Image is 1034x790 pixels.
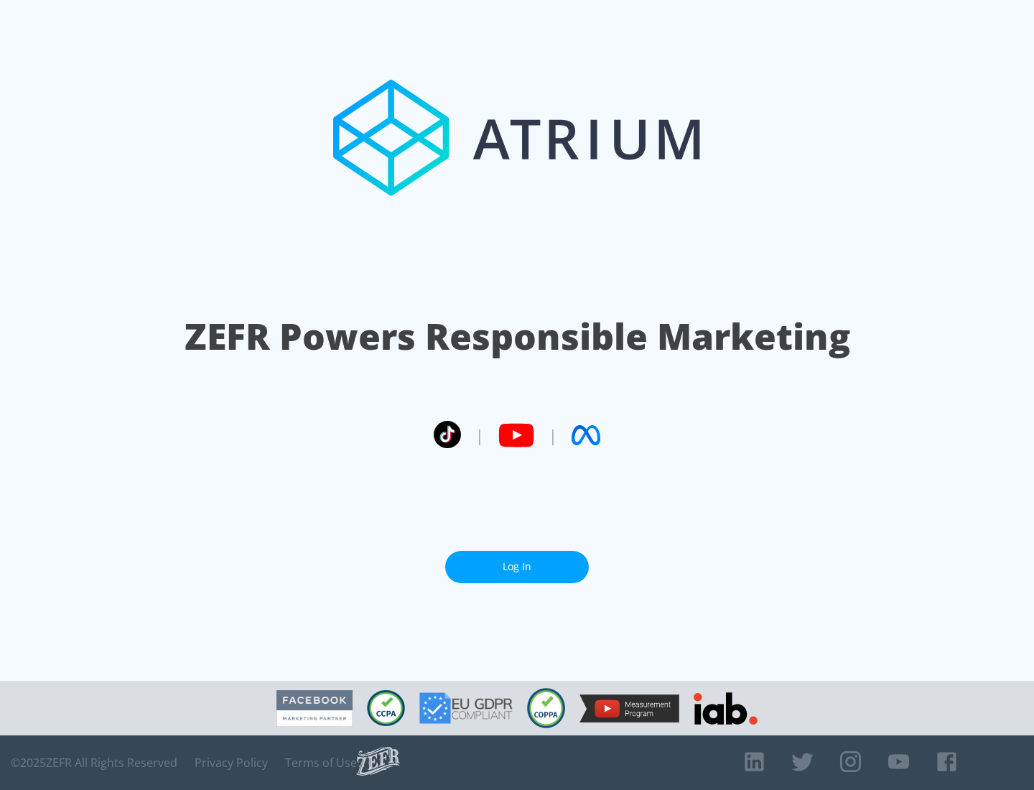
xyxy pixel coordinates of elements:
img: GDPR Compliant [419,692,513,724]
a: Terms of Use [285,756,357,770]
span: | [549,424,557,446]
a: Privacy Policy [195,756,268,770]
a: Log In [445,551,589,583]
span: | [475,424,484,446]
span: © 2025 ZEFR All Rights Reserved [11,756,177,770]
img: CCPA Compliant [367,690,405,726]
img: Facebook Marketing Partner [276,690,353,727]
img: YouTube Measurement Program [579,694,679,722]
img: IAB [694,692,758,725]
h1: ZEFR Powers Responsible Marketing [185,312,850,361]
img: COPPA Compliant [527,688,565,728]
